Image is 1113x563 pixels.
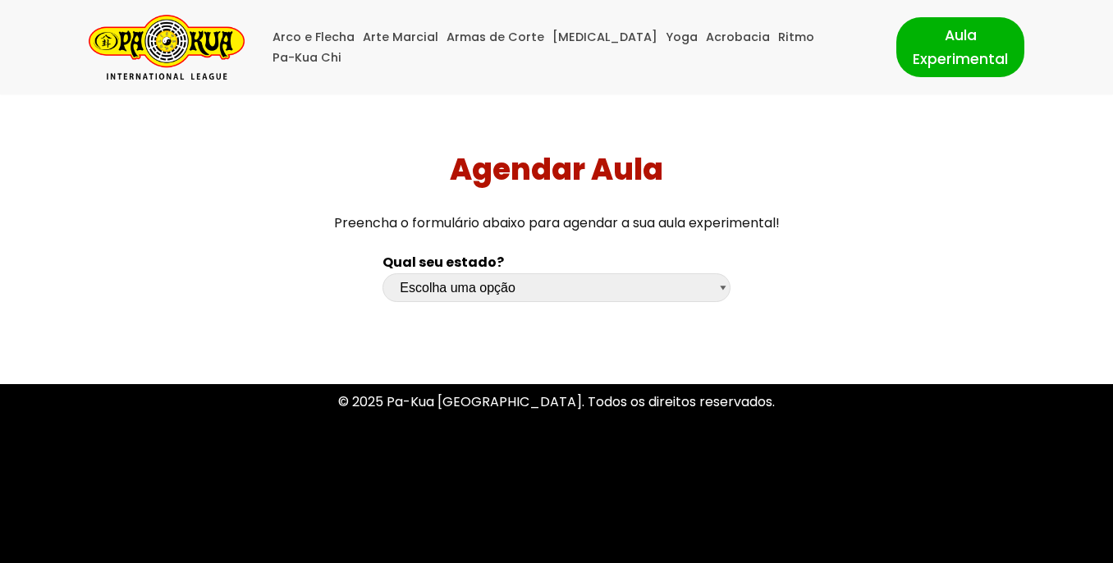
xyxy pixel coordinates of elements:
[552,27,657,48] a: [MEDICAL_DATA]
[778,27,814,48] a: Ritmo
[447,27,544,48] a: Armas de Corte
[89,533,121,552] a: Neve
[273,48,341,68] a: Pa-Kua Chi
[89,531,257,553] p: | Movido a
[273,27,355,48] a: Arco e Flecha
[89,391,1024,413] p: © 2025 Pa-Kua [GEOGRAPHIC_DATA]. Todos os direitos reservados.
[483,461,630,480] a: Política de Privacidade
[706,27,770,48] a: Acrobacia
[896,17,1024,76] a: Aula Experimental
[382,253,504,272] b: Qual seu estado?
[89,15,245,80] a: Pa-Kua Brasil Uma Escola de conhecimentos orientais para toda a família. Foco, habilidade concent...
[666,27,698,48] a: Yoga
[7,152,1107,187] h1: Agendar Aula
[363,27,438,48] a: Arte Marcial
[7,212,1107,234] p: Preencha o formulário abaixo para agendar a sua aula experimental!
[269,27,872,68] div: Menu primário
[186,533,257,552] a: WordPress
